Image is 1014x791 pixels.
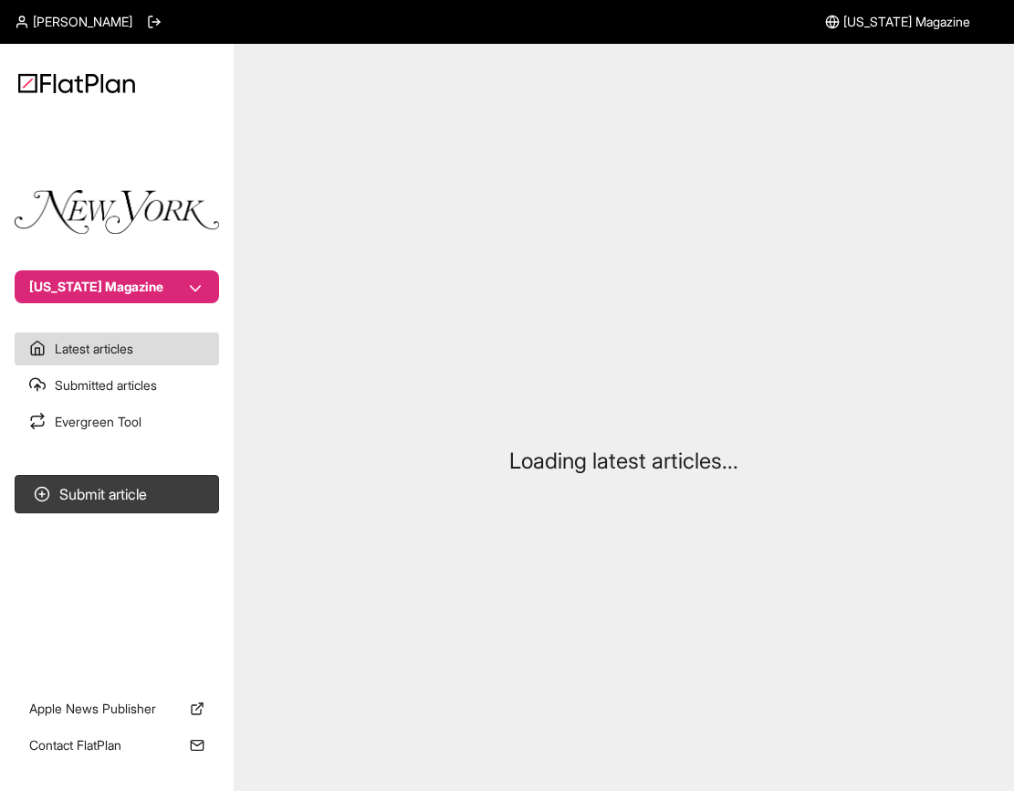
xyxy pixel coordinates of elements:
a: Apple News Publisher [15,692,219,725]
img: Logo [18,73,135,93]
a: [PERSON_NAME] [15,13,132,31]
span: [PERSON_NAME] [33,13,132,31]
button: [US_STATE] Magazine [15,270,219,303]
a: Latest articles [15,332,219,365]
a: Evergreen Tool [15,406,219,438]
img: Publication Logo [15,190,219,234]
p: Loading latest articles... [509,447,738,476]
a: Contact FlatPlan [15,729,219,762]
a: Submitted articles [15,369,219,402]
button: Submit article [15,475,219,513]
span: [US_STATE] Magazine [843,13,970,31]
